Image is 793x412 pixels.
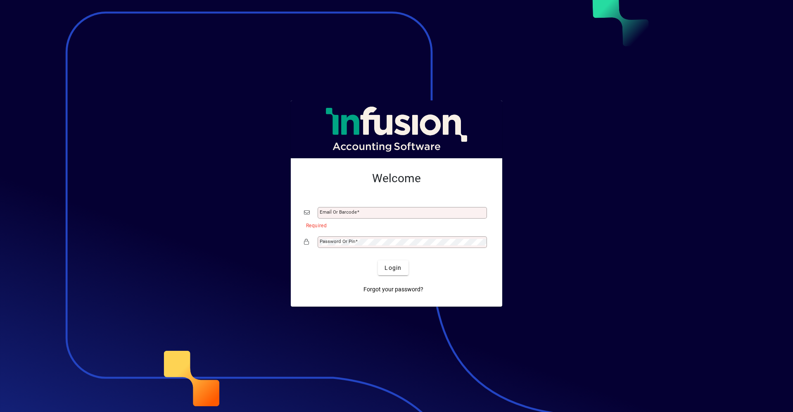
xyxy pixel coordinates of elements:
[320,209,357,215] mat-label: Email or Barcode
[385,264,401,272] span: Login
[320,238,355,244] mat-label: Password or Pin
[378,260,408,275] button: Login
[363,285,423,294] span: Forgot your password?
[304,171,489,186] h2: Welcome
[360,282,427,297] a: Forgot your password?
[306,221,482,229] mat-error: Required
